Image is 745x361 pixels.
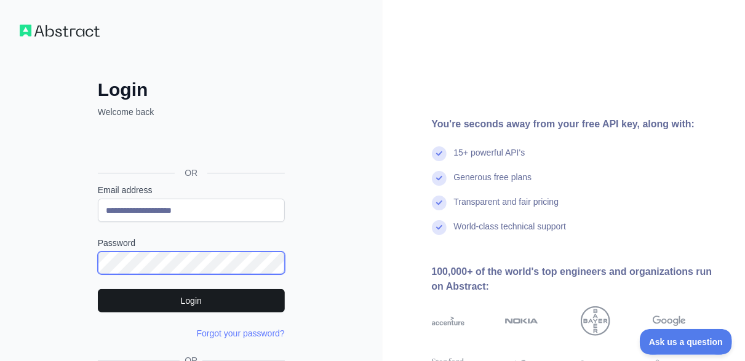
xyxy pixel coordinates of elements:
[581,306,610,336] img: bayer
[98,79,285,101] h2: Login
[98,106,285,118] p: Welcome back
[98,237,285,249] label: Password
[432,171,447,186] img: check mark
[432,220,447,235] img: check mark
[454,196,559,220] div: Transparent and fair pricing
[454,220,567,245] div: World-class technical support
[432,117,726,132] div: You're seconds away from your free API key, along with:
[98,289,285,312] button: Login
[432,306,465,336] img: accenture
[197,328,285,338] a: Forgot your password?
[653,306,686,336] img: google
[640,329,733,355] iframe: Toggle Customer Support
[454,146,525,171] div: 15+ powerful API's
[175,167,207,179] span: OR
[505,306,538,336] img: nokia
[92,132,289,159] iframe: Nút Đăng nhập bằng Google
[432,146,447,161] img: check mark
[432,196,447,210] img: check mark
[98,184,285,196] label: Email address
[432,264,726,294] div: 100,000+ of the world's top engineers and organizations run on Abstract:
[454,171,532,196] div: Generous free plans
[20,25,100,37] img: Workflow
